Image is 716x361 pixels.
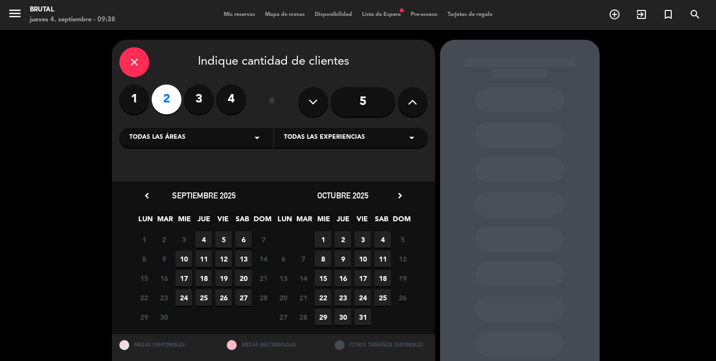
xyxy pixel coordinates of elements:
[235,270,252,286] span: 20
[315,270,331,286] span: 15
[355,270,371,286] span: 17
[176,231,192,248] span: 3
[256,85,288,119] div: ó
[255,231,271,248] span: 7
[295,309,311,325] span: 28
[296,213,312,230] span: MAR
[394,289,411,306] span: 26
[254,213,270,230] span: DOM
[172,190,236,200] span: septiembre 2025
[335,309,351,325] span: 30
[176,251,192,267] span: 10
[119,85,149,114] label: 1
[215,289,232,306] span: 26
[395,190,405,201] i: chevron_right
[315,289,331,306] span: 22
[7,6,22,21] i: menu
[406,12,443,17] span: Pre-acceso
[157,213,173,230] span: MAR
[136,231,152,248] span: 1
[136,251,152,267] span: 8
[30,5,115,15] div: Brutal
[215,251,232,267] span: 12
[195,213,212,230] span: JUE
[275,289,291,306] span: 20
[335,231,351,248] span: 2
[136,309,152,325] span: 29
[609,8,621,20] i: add_circle_outline
[355,289,371,306] span: 24
[251,132,263,144] i: arrow_drop_down
[394,251,411,267] span: 12
[357,12,406,17] span: Lista de Espera
[275,251,291,267] span: 6
[30,15,115,25] div: jueves 4. septiembre - 09:38
[156,251,172,267] span: 9
[255,270,271,286] span: 21
[219,334,327,356] div: MESAS RESTRINGIDAS
[156,231,172,248] span: 2
[354,213,370,230] span: VIE
[176,289,192,306] span: 24
[129,133,185,143] span: Todas las áreas
[215,270,232,286] span: 19
[355,251,371,267] span: 10
[195,270,212,286] span: 18
[315,251,331,267] span: 8
[176,213,192,230] span: MIE
[119,47,428,77] div: Indique cantidad de clientes
[406,132,418,144] i: arrow_drop_down
[635,8,647,20] i: exit_to_app
[142,190,152,201] i: chevron_left
[234,213,251,230] span: SAB
[315,231,331,248] span: 1
[195,289,212,306] span: 25
[215,231,232,248] span: 5
[137,213,154,230] span: LUN
[276,213,293,230] span: LUN
[195,231,212,248] span: 4
[235,231,252,248] span: 6
[7,6,22,24] button: menu
[373,213,390,230] span: SAB
[689,8,701,20] i: search
[662,8,674,20] i: turned_in_not
[255,289,271,306] span: 28
[374,251,391,267] span: 11
[215,213,231,230] span: VIE
[374,270,391,286] span: 18
[284,133,365,143] span: Todas las experiencias
[275,309,291,325] span: 27
[315,309,331,325] span: 29
[310,12,357,17] span: Disponibilidad
[394,270,411,286] span: 19
[156,289,172,306] span: 23
[443,12,498,17] span: Tarjetas de regalo
[156,309,172,325] span: 30
[327,334,435,356] div: OTROS TAMAÑOS DIPONIBLES
[195,251,212,267] span: 11
[374,289,391,306] span: 25
[393,213,409,230] span: DOM
[152,85,181,114] label: 2
[260,12,310,17] span: Mapa de mesas
[112,334,220,356] div: MESAS DISPONIBLES
[219,12,260,17] span: Mis reservas
[216,85,246,114] label: 4
[355,231,371,248] span: 3
[315,213,332,230] span: MIE
[156,270,172,286] span: 16
[235,289,252,306] span: 27
[374,231,391,248] span: 4
[295,289,311,306] span: 21
[399,7,405,13] span: fiber_manual_record
[184,85,214,114] label: 3
[335,289,351,306] span: 23
[335,213,351,230] span: JUE
[136,270,152,286] span: 15
[335,270,351,286] span: 16
[295,270,311,286] span: 14
[235,251,252,267] span: 13
[128,56,140,68] i: close
[255,251,271,267] span: 14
